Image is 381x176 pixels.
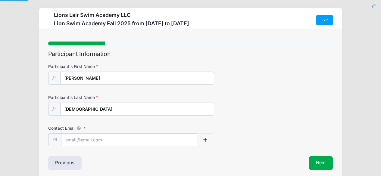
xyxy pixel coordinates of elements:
h3: Lion Swim Academy Fall 2025 from [DATE] to [DATE] [54,20,189,26]
h2: Participant Information [48,51,333,57]
a: Exit [316,15,333,25]
input: email@email.com [61,133,197,146]
input: Participant's First Name [60,72,214,85]
label: Contact Email [48,125,143,131]
label: Participant's Last Name [48,94,143,100]
span: We will send confirmations, payment reminders, and custom email messages to each address listed. ... [75,126,83,131]
button: Next [309,156,333,170]
input: Participant's Last Name [60,103,214,116]
button: Previous [48,156,82,170]
label: Participant's First Name [48,63,143,69]
h3: Lions Lair Swim Academy LLC [54,12,189,18]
